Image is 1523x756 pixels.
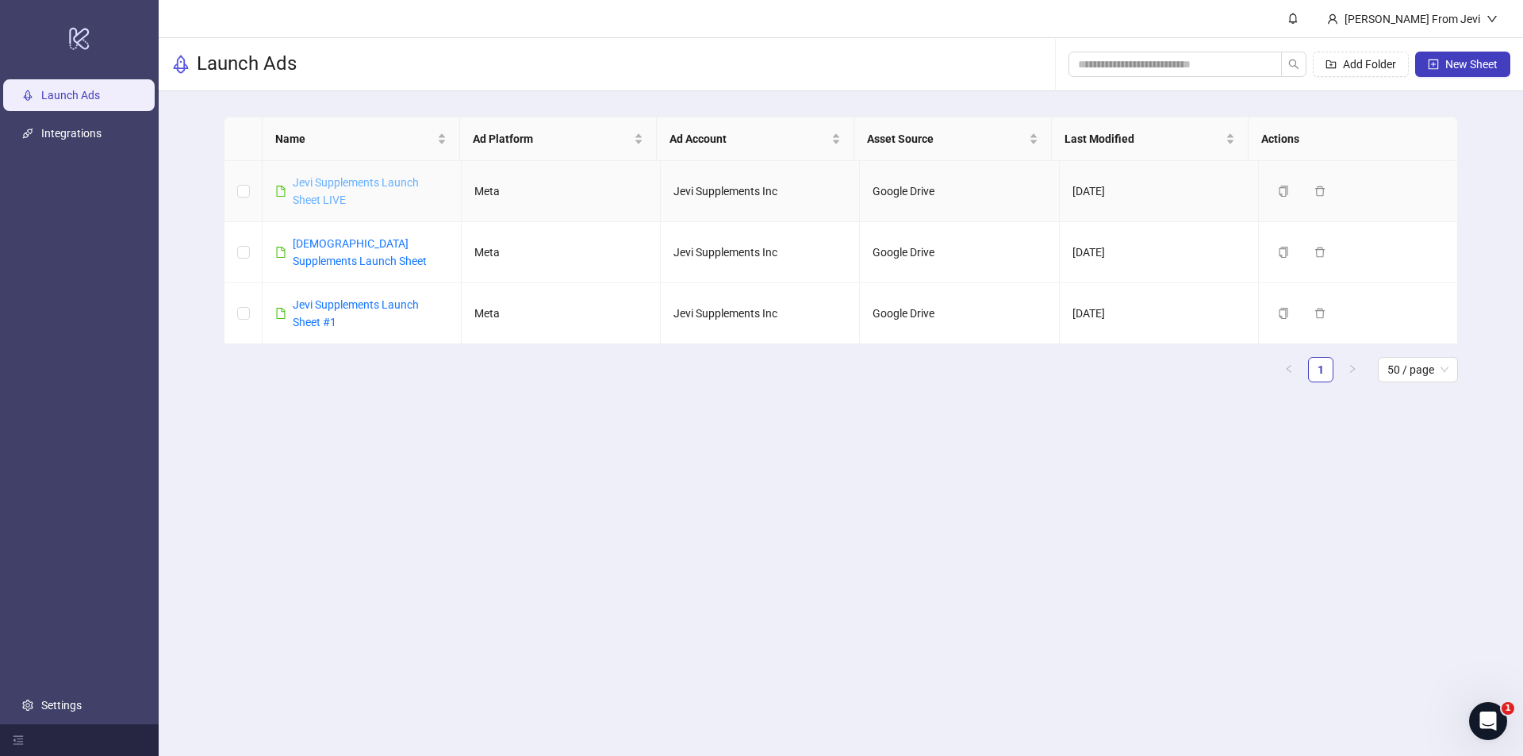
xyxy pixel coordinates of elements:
a: Jevi Supplements Launch Sheet #1 [293,298,419,328]
h3: Launch Ads [197,52,297,77]
span: right [1348,364,1357,374]
td: Google Drive [860,222,1059,283]
div: [PERSON_NAME] From Jevi [1338,10,1487,28]
span: left [1284,364,1294,374]
td: [DATE] [1060,283,1259,344]
span: Last Modified [1065,130,1223,148]
a: 1 [1309,358,1333,382]
span: New Sheet [1445,58,1498,71]
span: rocket [171,55,190,74]
span: file [275,247,286,258]
th: Ad Account [657,117,854,161]
td: Meta [462,161,661,222]
th: Last Modified [1052,117,1249,161]
td: Jevi Supplements Inc [661,161,860,222]
span: delete [1314,308,1325,319]
td: [DATE] [1060,222,1259,283]
span: file [275,186,286,197]
button: New Sheet [1415,52,1510,77]
a: [DEMOGRAPHIC_DATA] Supplements Launch Sheet [293,237,427,267]
th: Asset Source [854,117,1052,161]
span: 50 / page [1387,358,1448,382]
span: Name [275,130,434,148]
span: copy [1278,186,1289,197]
button: left [1276,357,1302,382]
li: 1 [1308,357,1333,382]
span: Ad Platform [473,130,631,148]
td: Meta [462,283,661,344]
li: Previous Page [1276,357,1302,382]
td: [DATE] [1060,161,1259,222]
a: Jevi Supplements Launch Sheet LIVE [293,176,419,206]
span: Ad Account [669,130,828,148]
td: Meta [462,222,661,283]
td: Jevi Supplements Inc [661,222,860,283]
span: delete [1314,186,1325,197]
span: 1 [1502,702,1514,715]
a: Settings [41,699,82,712]
th: Ad Platform [460,117,658,161]
span: plus-square [1428,59,1439,70]
button: Add Folder [1313,52,1409,77]
a: Launch Ads [41,89,100,102]
th: Actions [1249,117,1446,161]
button: right [1340,357,1365,382]
span: copy [1278,308,1289,319]
span: Asset Source [867,130,1026,148]
span: file [275,308,286,319]
td: Jevi Supplements Inc [661,283,860,344]
li: Next Page [1340,357,1365,382]
td: Google Drive [860,161,1059,222]
td: Google Drive [860,283,1059,344]
span: folder-add [1325,59,1337,70]
iframe: Intercom live chat [1469,702,1507,740]
span: Add Folder [1343,58,1396,71]
span: bell [1287,13,1299,24]
th: Name [263,117,460,161]
span: copy [1278,247,1289,258]
span: search [1288,59,1299,70]
span: menu-fold [13,735,24,746]
a: Integrations [41,127,102,140]
span: down [1487,13,1498,25]
span: delete [1314,247,1325,258]
div: Page Size [1378,357,1458,382]
span: user [1327,13,1338,25]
